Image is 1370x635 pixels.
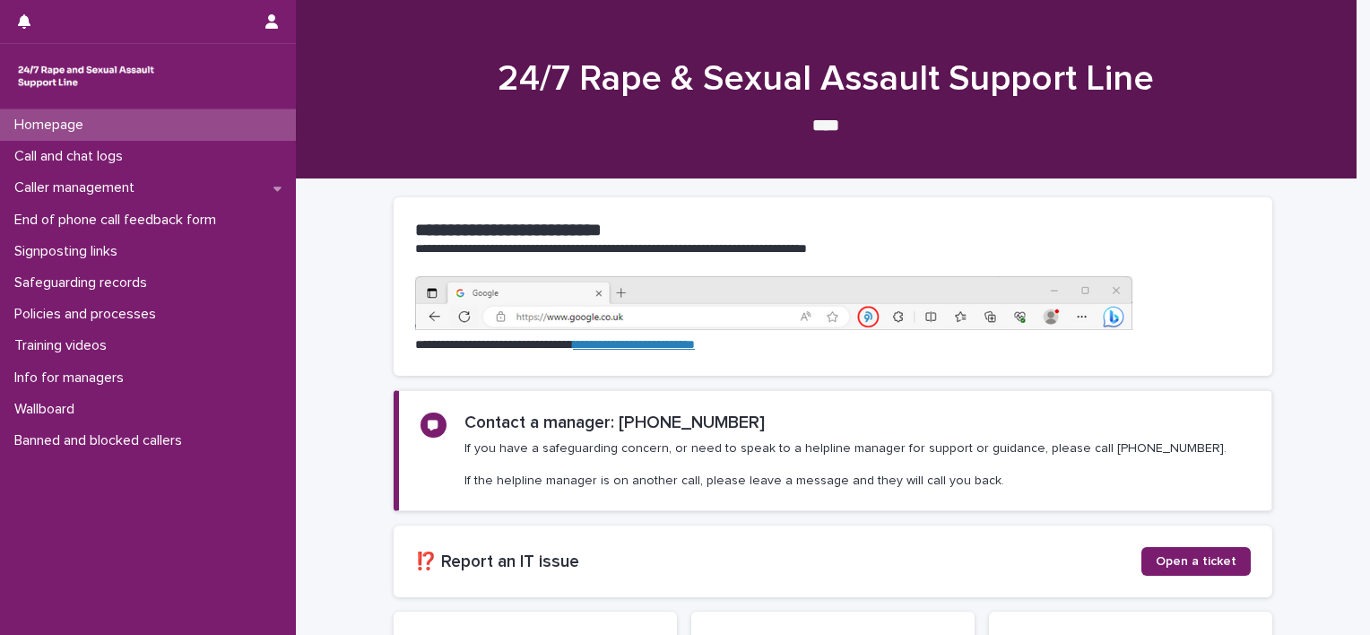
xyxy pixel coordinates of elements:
[7,243,132,260] p: Signposting links
[464,413,765,433] h2: Contact a manager: [PHONE_NUMBER]
[7,212,230,229] p: End of phone call feedback form
[7,432,196,449] p: Banned and blocked callers
[415,276,1132,330] img: https%3A%2F%2Fcdn.document360.io%2F0deca9d6-0dac-4e56-9e8f-8d9979bfce0e%2FImages%2FDocumentation%...
[7,337,121,354] p: Training videos
[464,440,1227,490] p: If you have a safeguarding concern, or need to speak to a helpline manager for support or guidanc...
[386,57,1265,100] h1: 24/7 Rape & Sexual Assault Support Line
[1141,547,1251,576] a: Open a ticket
[7,148,137,165] p: Call and chat logs
[7,117,98,134] p: Homepage
[7,274,161,291] p: Safeguarding records
[7,370,138,387] p: Info for managers
[7,179,149,196] p: Caller management
[415,552,1141,572] h2: ⁉️ Report an IT issue
[7,306,170,323] p: Policies and processes
[1156,555,1236,568] span: Open a ticket
[7,401,89,418] p: Wallboard
[14,58,158,94] img: rhQMoQhaT3yELyF149Cw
